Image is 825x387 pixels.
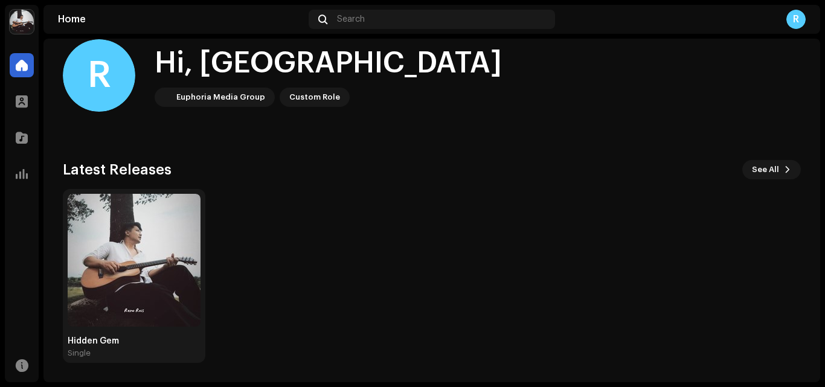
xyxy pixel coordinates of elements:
[157,90,172,104] img: de0d2825-999c-4937-b35a-9adca56ee094
[752,158,779,182] span: See All
[68,336,201,346] div: Hidden Gem
[176,90,265,104] div: Euphoria Media Group
[289,90,340,104] div: Custom Role
[742,160,801,179] button: See All
[63,39,135,112] div: R
[786,10,806,29] div: R
[58,14,304,24] div: Home
[155,44,502,83] div: Hi, [GEOGRAPHIC_DATA]
[68,194,201,327] img: 7d1d87e5-074a-4400-87dd-631854d7907a
[68,348,91,358] div: Single
[337,14,365,24] span: Search
[63,160,172,179] h3: Latest Releases
[10,10,34,34] img: 9cdb4f80-8bf8-4724-a477-59c94c885eae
